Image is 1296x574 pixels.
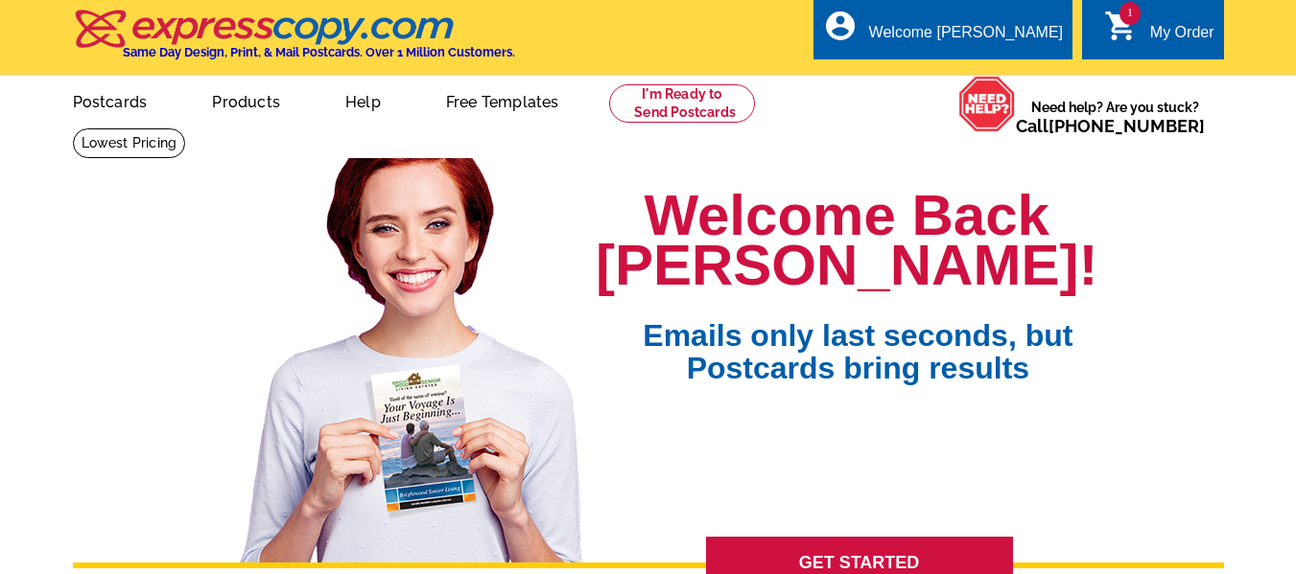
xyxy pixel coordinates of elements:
i: account_circle [823,9,858,43]
img: help [958,76,1016,132]
a: Same Day Design, Print, & Mail Postcards. Over 1 Million Customers. [73,23,515,59]
a: Products [181,78,311,123]
a: Help [315,78,412,123]
a: 1 shopping_cart My Order [1104,21,1214,45]
a: Postcards [42,78,178,123]
div: My Order [1150,24,1214,51]
img: welcome-back-logged-in.png [228,143,596,563]
a: Free Templates [415,78,590,123]
span: Need help? Are you stuck? [1016,98,1214,136]
a: [PHONE_NUMBER] [1049,116,1205,136]
span: 1 [1119,2,1141,25]
span: Call [1016,116,1205,136]
h4: Same Day Design, Print, & Mail Postcards. Over 1 Million Customers. [123,45,515,59]
span: Emails only last seconds, but Postcards bring results [618,290,1097,384]
div: Welcome [PERSON_NAME] [869,24,1063,51]
i: shopping_cart [1104,9,1139,43]
h1: Welcome Back [PERSON_NAME]! [596,191,1097,290]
